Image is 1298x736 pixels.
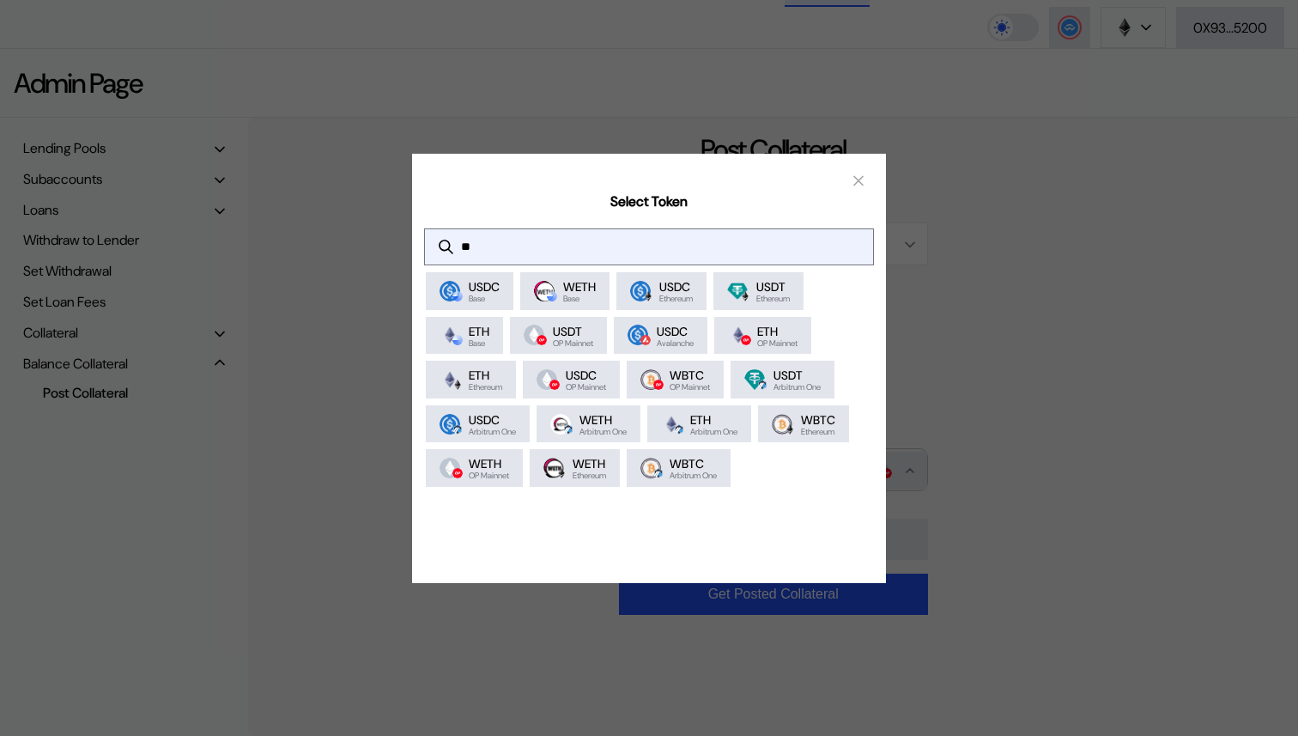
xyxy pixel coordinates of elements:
[801,428,835,436] span: Ethereum
[440,281,460,301] img: usdc.png
[524,325,544,345] img: empty-token.png
[773,368,821,383] span: USDT
[452,291,463,301] img: base-BpWWO12p.svg
[579,412,627,428] span: WETH
[452,380,463,390] img: svg+xml,%3c
[469,471,509,480] span: OP Mainnet
[550,414,571,435] img: WETH.PNG
[469,383,502,392] span: Ethereum
[670,456,717,471] span: WBTC
[640,369,661,390] img: wbtc.png
[452,335,463,345] img: base-BpWWO12p.svg
[556,468,567,478] img: svg+xml,%3c
[659,295,693,303] span: Ethereum
[579,428,627,436] span: Arbitrum One
[566,368,606,383] span: USDC
[657,339,694,348] span: Avalanche
[801,412,835,428] span: WBTC
[756,295,790,303] span: Ethereum
[440,414,460,435] img: usdc.png
[553,339,593,348] span: OP Mainnet
[653,468,664,478] img: arbitrum-Dowo5cUs.svg
[640,335,651,345] img: svg%3e
[653,380,664,390] img: svg%3e
[728,325,749,345] img: ethereum.png
[469,412,516,428] span: USDC
[566,383,606,392] span: OP Mainnet
[537,369,557,390] img: empty-token.png
[469,428,516,436] span: Arbitrum One
[469,368,502,383] span: ETH
[563,279,596,295] span: WETH
[537,335,547,345] img: svg%3e
[440,325,460,345] img: ethereum.png
[628,325,648,345] img: usdc.png
[469,279,500,295] span: USDC
[845,167,872,195] button: close modal
[740,291,750,301] img: svg+xml,%3c
[573,471,606,480] span: Ethereum
[670,471,717,480] span: Arbitrum One
[741,335,751,345] img: svg%3e
[661,414,682,435] img: ethereum.png
[640,458,661,478] img: wbtc.png
[757,324,798,339] span: ETH
[690,428,737,436] span: Arbitrum One
[659,279,693,295] span: USDC
[534,281,555,301] img: weth.png
[785,424,795,435] img: svg+xml,%3c
[547,291,557,301] img: base-BpWWO12p.svg
[630,281,651,301] img: usdc.png
[690,412,737,428] span: ETH
[727,281,748,301] img: Tether.png
[563,424,573,435] img: arbitrum-Dowo5cUs.svg
[772,414,792,435] img: wrapped_bitcoin_wbtc.png
[469,339,489,348] span: Base
[610,192,688,210] h2: Select Token
[543,458,564,478] img: weth.png
[469,324,489,339] span: ETH
[670,368,710,383] span: WBTC
[657,324,694,339] span: USDC
[553,324,593,339] span: USDT
[757,380,767,390] img: arbitrum-Dowo5cUs.svg
[440,369,460,390] img: ethereum.png
[469,295,500,303] span: Base
[440,458,460,478] img: empty-token.png
[452,424,463,435] img: arbitrum-Dowo5cUs.svg
[549,380,560,390] img: svg%3e
[674,424,684,435] img: arbitrum-Dowo5cUs.svg
[756,279,790,295] span: USDT
[563,295,596,303] span: Base
[757,339,798,348] span: OP Mainnet
[744,369,765,390] img: logo.png
[643,291,653,301] img: svg+xml,%3c
[773,383,821,392] span: Arbitrum One
[670,383,710,392] span: OP Mainnet
[452,468,463,478] img: svg%3e
[469,456,509,471] span: WETH
[573,456,606,471] span: WETH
